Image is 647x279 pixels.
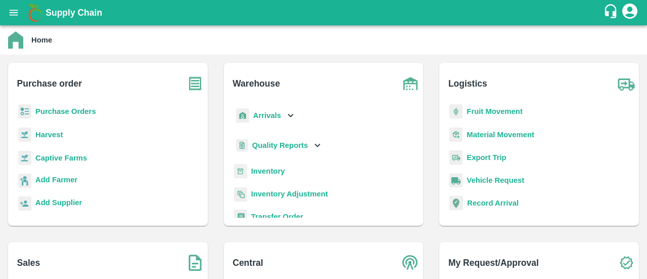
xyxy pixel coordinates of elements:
img: whInventory [234,164,247,179]
div: Arrivals [234,104,297,127]
img: delivery [449,150,463,165]
button: open drawer [2,1,25,24]
b: Warehouse [233,76,280,91]
img: home [8,31,23,49]
img: warehouse [398,71,423,96]
div: Quality Reports [234,135,323,156]
b: Arrivals [253,111,281,119]
a: Material Movement [467,131,534,139]
img: soSales [182,250,208,275]
img: fruit [449,104,463,119]
a: Record Arrival [467,199,519,207]
b: Add Supplier [35,198,82,207]
a: Inventory Adjustment [251,190,328,198]
img: recordArrival [449,196,463,210]
img: truck [614,71,639,96]
img: check [614,250,639,275]
b: Purchase order [17,76,82,91]
b: Sales [17,256,40,270]
img: vehicle [449,173,463,188]
img: central [398,250,423,275]
img: harvest [18,127,31,142]
img: logo [25,3,45,23]
b: Add Farmer [35,176,77,184]
b: Quality Reports [252,141,308,149]
b: Supply Chain [45,8,102,18]
a: Transfer Order [251,213,303,221]
img: supplier [18,196,31,211]
b: My Request/Approval [448,256,539,270]
a: Inventory [251,167,285,175]
img: inventory [234,187,247,202]
a: Purchase Orders [35,107,96,115]
img: harvest [18,150,31,166]
a: Fruit Movement [467,107,523,115]
img: farmer [18,174,31,188]
b: Logistics [448,76,487,91]
div: account of current user [621,2,639,23]
b: Central [233,256,263,270]
a: Harvest [35,131,63,139]
div: customer-support [603,4,621,22]
img: material [449,127,463,142]
a: Vehicle Request [467,176,524,184]
img: qualityReport [236,139,248,152]
img: whArrival [236,108,249,123]
a: Add Supplier [35,197,82,211]
a: Add Farmer [35,174,77,188]
b: Home [31,36,52,44]
img: whTransfer [234,210,247,224]
a: Captive Farms [35,154,87,162]
img: reciept [18,104,31,119]
img: purchase [182,71,208,96]
a: Export Trip [467,153,506,162]
a: Supply Chain [45,6,603,20]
